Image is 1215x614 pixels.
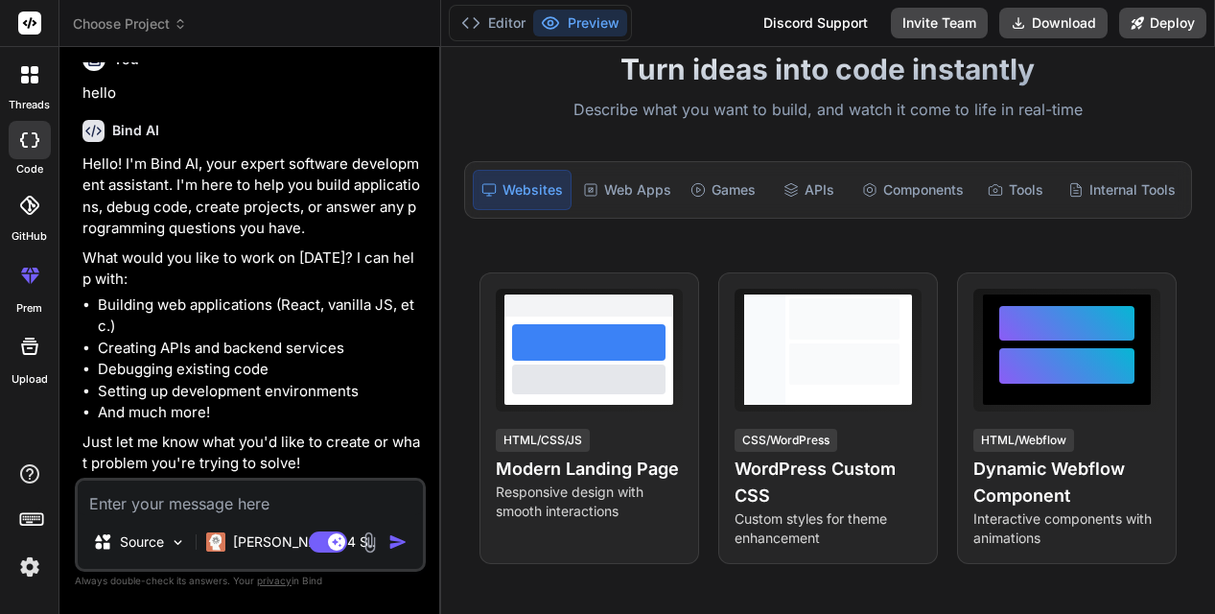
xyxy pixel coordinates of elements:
div: Games [683,170,764,210]
p: Source [120,532,164,552]
p: What would you like to work on [DATE]? I can help with: [82,248,422,291]
div: Web Apps [575,170,679,210]
div: APIs [768,170,850,210]
p: Just let me know what you'd like to create or what problem you're trying to solve! [82,432,422,475]
button: Deploy [1119,8,1206,38]
img: settings [13,551,46,583]
label: GitHub [12,228,47,245]
li: Building web applications (React, vanilla JS, etc.) [98,295,422,338]
p: Describe what you want to build, and watch it come to life in real-time [453,98,1203,123]
span: privacy [257,575,292,586]
label: Upload [12,371,48,388]
li: Setting up development environments [98,381,422,403]
div: Discord Support [752,8,879,38]
h6: Bind AI [112,121,159,140]
div: Internal Tools [1061,170,1183,210]
div: Tools [975,170,1057,210]
img: attachment [359,531,381,554]
button: Preview [533,10,627,36]
p: Interactive components with animations [973,509,1160,548]
label: code [16,161,43,177]
span: Choose Project [73,14,187,34]
img: Claude 4 Sonnet [206,532,225,552]
h4: Modern Landing Page [496,456,683,483]
div: CSS/WordPress [735,429,837,452]
p: Always double-check its answers. Your in Bind [75,572,426,590]
h4: WordPress Custom CSS [735,456,922,509]
div: HTML/Webflow [973,429,1074,452]
button: Editor [454,10,533,36]
h4: Dynamic Webflow Component [973,456,1160,509]
p: Custom styles for theme enhancement [735,509,922,548]
p: hello [82,83,422,105]
img: Pick Models [170,534,186,551]
h1: Turn ideas into code instantly [453,52,1203,86]
button: Download [999,8,1108,38]
label: prem [16,300,42,317]
p: Responsive design with smooth interactions [496,483,683,521]
img: icon [388,532,408,552]
p: Hello! I'm Bind AI, your expert software development assistant. I'm here to help you build applic... [82,153,422,240]
div: Websites [473,170,572,210]
label: threads [9,97,50,113]
li: And much more! [98,402,422,424]
button: Invite Team [891,8,988,38]
li: Debugging existing code [98,359,422,381]
div: HTML/CSS/JS [496,429,590,452]
div: Components [854,170,971,210]
p: [PERSON_NAME] 4 S.. [233,532,376,552]
li: Creating APIs and backend services [98,338,422,360]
